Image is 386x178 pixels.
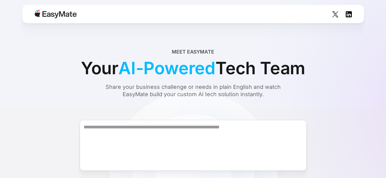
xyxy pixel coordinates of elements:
span: AI-Powered [118,55,215,81]
img: Social Icon [332,11,338,17]
div: Your [81,55,305,81]
span: Tech Team [215,55,305,81]
img: Social Icon [346,11,352,17]
div: Share your business challenge or needs in plain English and watch EasyMate build your custom AI t... [94,83,292,98]
img: Easymate logo [34,10,77,18]
div: Meet EasyMate [172,48,214,55]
